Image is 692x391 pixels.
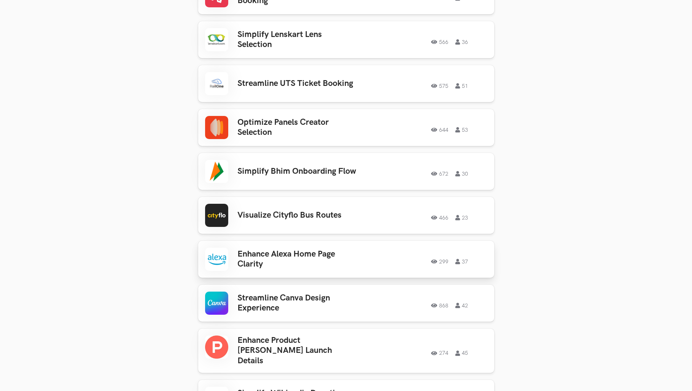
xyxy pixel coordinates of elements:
[198,329,494,373] a: Enhance Product [PERSON_NAME] Launch Details 274 45
[431,303,448,308] span: 868
[198,241,494,278] a: Enhance Alexa Home Page Clarity 299 37
[431,127,448,133] span: 644
[237,293,358,314] h3: Streamline Canva Design Experience
[431,39,448,45] span: 566
[198,109,494,146] a: Optimize Panels Creator Selection 644 53
[198,153,494,190] a: Simplify Bhim Onboarding Flow 672 30
[237,79,358,89] h3: Streamline UTS Ticket Booking
[455,127,468,133] span: 53
[455,83,468,89] span: 51
[455,171,468,176] span: 30
[237,210,358,220] h3: Visualize Cityflo Bus Routes
[455,259,468,264] span: 37
[237,336,358,366] h3: Enhance Product [PERSON_NAME] Launch Details
[455,215,468,220] span: 23
[237,166,358,176] h3: Simplify Bhim Onboarding Flow
[431,171,448,176] span: 672
[237,30,358,50] h3: Simplify Lenskart Lens Selection
[237,117,358,138] h3: Optimize Panels Creator Selection
[431,83,448,89] span: 575
[455,351,468,356] span: 45
[198,21,494,58] a: Simplify Lenskart Lens Selection 566 36
[237,249,358,270] h3: Enhance Alexa Home Page Clarity
[455,39,468,45] span: 36
[198,197,494,234] a: Visualize Cityflo Bus Routes 466 23
[431,259,448,264] span: 299
[431,215,448,220] span: 466
[431,351,448,356] span: 274
[455,303,468,308] span: 42
[198,285,494,322] a: Streamline Canva Design Experience 868 42
[198,65,494,102] a: Streamline UTS Ticket Booking 575 51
